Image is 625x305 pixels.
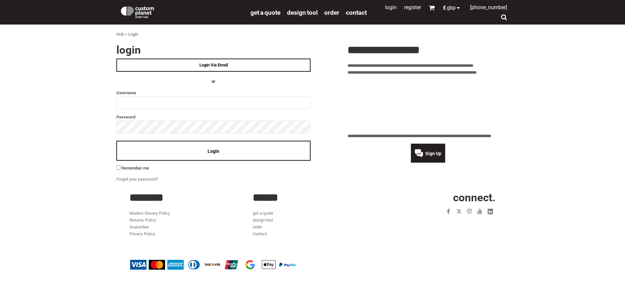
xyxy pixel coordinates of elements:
[116,113,311,121] label: Password
[116,59,311,72] a: Login Via Email
[120,5,155,18] img: Custom Planet
[122,166,149,170] span: Remember me
[250,9,280,16] span: get a quote
[470,4,507,10] span: [PHONE_NUMBER]
[116,45,311,55] h2: Login
[376,192,496,203] h2: CONNECT.
[324,9,339,16] a: order
[116,2,247,21] a: Custom Planet
[253,224,262,229] a: order
[129,211,170,216] a: Modern Slavery Policy
[287,9,318,16] a: design tool
[385,4,397,10] a: Login
[347,80,509,129] iframe: Customer reviews powered by Trustpilot
[223,260,240,270] img: China UnionPay
[149,260,165,270] img: Mastercard
[129,231,155,236] a: Privacy Policy
[167,260,184,270] img: American Express
[129,224,149,229] a: Guarantee
[129,218,156,223] a: Returns Policy
[116,78,311,85] h4: OR
[447,5,456,10] span: GBP
[205,260,221,270] img: Discover
[253,218,273,223] a: design tool
[199,63,228,67] span: Login Via Email
[116,165,121,170] input: Remember me
[242,260,258,270] img: Google Pay
[261,260,277,270] img: Apple Pay
[425,151,441,156] span: Sign Up
[405,221,496,228] iframe: Customer reviews powered by Trustpilot
[186,260,202,270] img: Diners Club
[253,211,273,216] a: get a quote
[116,177,158,182] a: Forgot your password?
[250,9,280,16] a: get a quote
[116,32,124,37] a: Hub
[253,231,267,236] a: Contact
[130,260,146,270] img: Visa
[324,9,339,16] span: order
[346,9,367,16] span: Contact
[128,31,138,38] div: Login
[404,4,421,10] a: Register
[125,31,127,38] div: >
[346,9,367,16] a: Contact
[287,9,318,16] span: design tool
[116,89,311,97] label: Username
[279,263,296,267] img: PayPal
[208,149,219,154] span: Login
[443,5,447,10] span: £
